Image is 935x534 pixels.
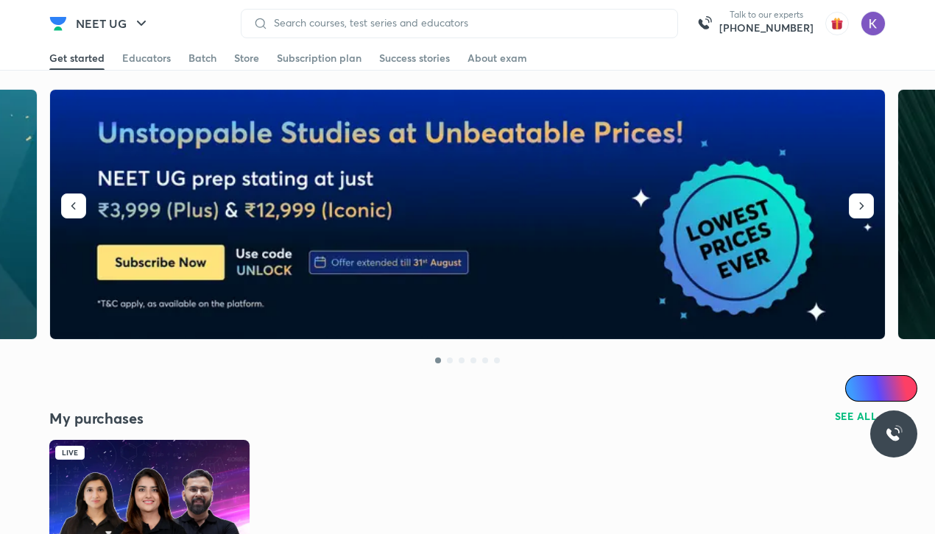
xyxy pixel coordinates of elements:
h4: My purchases [49,409,467,428]
p: Talk to our experts [719,9,814,21]
div: Live [55,446,85,460]
div: Batch [188,51,216,65]
div: Store [234,51,259,65]
a: [PHONE_NUMBER] [719,21,814,35]
div: Educators [122,51,171,65]
div: About exam [467,51,527,65]
a: Ai Doubts [845,375,917,402]
input: Search courses, test series and educators [268,17,666,29]
a: Get started [49,46,105,70]
img: Company Logo [49,15,67,32]
a: Success stories [379,46,450,70]
button: SEE ALL [826,405,886,428]
img: Icon [854,382,866,394]
img: Koyna Rana [861,11,886,36]
span: SEE ALL [835,411,878,421]
a: About exam [467,46,527,70]
img: avatar [825,12,849,35]
a: Subscription plan [277,46,361,70]
a: Educators [122,46,171,70]
span: Ai Doubts [869,382,908,394]
button: NEET UG [67,9,159,38]
img: ttu [885,425,903,443]
a: Store [234,46,259,70]
div: Success stories [379,51,450,65]
img: call-us [690,9,719,38]
div: Subscription plan [277,51,361,65]
div: Get started [49,51,105,65]
a: Batch [188,46,216,70]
